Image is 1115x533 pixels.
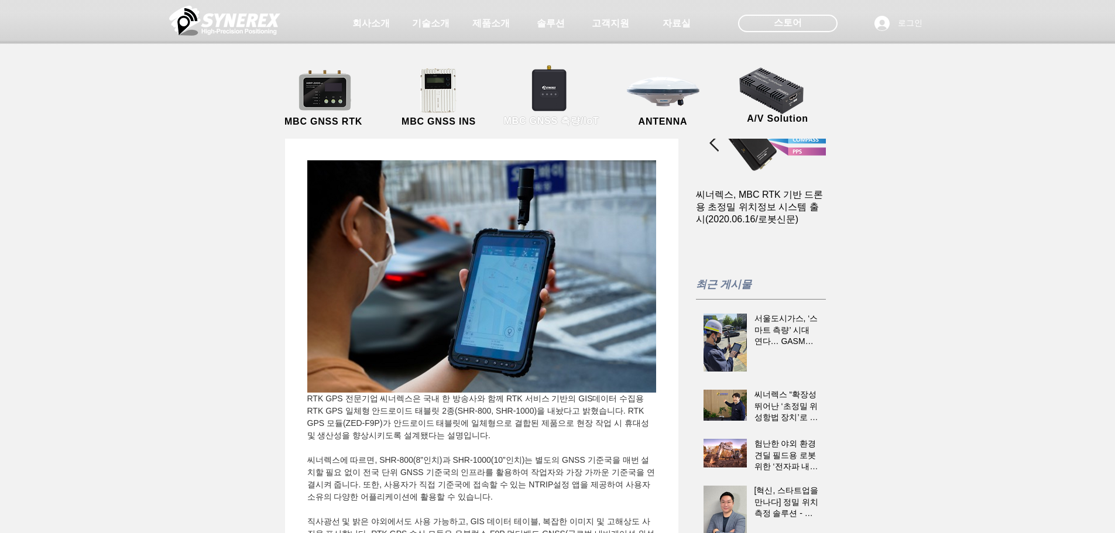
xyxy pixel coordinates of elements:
[647,12,706,35] a: 자료실
[754,485,819,520] h2: [혁신, 스타트업을 만나다] 정밀 위치측정 솔루션 - 씨너렉스
[472,18,510,30] span: 제품소개
[503,115,599,128] span: MBC GNSS 측량/IoT
[754,313,819,352] a: 서울도시가스, ‘스마트 측량’ 시대 연다… GASMAP 기능 통합 완료
[307,394,651,440] span: RTK GPS 전문기업 씨너렉스은 국내 한 방송사와 함께 RTK 서비스 기반의 GIS데이터 수집용 RTK GPS 일체형 안드로이드 태블릿 2종(SHR-800, SHR-1000...
[704,314,747,372] img: 서울도시가스, ‘스마트 측량’ 시대 연다… GASMAP 기능 통합 완료
[495,67,609,129] a: MBC GNSS 측량/IoT
[774,16,802,29] span: 스토어
[307,455,655,501] span: 씨너렉스에 따르면, SHR-800(8”인치)과 SHR-1000(10”인치)는 별도의 GNSS 기준국을 매번 설치할 필요 없이 전국 단위 GNSS 기준국의 인프라를 활용하여 작...
[284,116,362,127] span: MBC GNSS RTK
[754,389,819,424] h2: 씨너렉스 “확장성 뛰어난 ‘초정밀 위성항법 장치’로 자율주행 시대 맞이할 것”
[696,277,752,291] span: 최근 게시물
[738,15,838,32] div: 스토어
[898,164,1115,533] iframe: To enrich screen reader interactions, please activate Accessibility in Grammarly extension settings
[754,313,819,348] h2: 서울도시가스, ‘스마트 측량’ 시대 연다… GASMAP 기능 통합 완료
[696,189,826,226] a: 씨너렉스, MBC RTK 기반 드론용 초정밀 위치정보 시스템 출시(2020.06.16/로봇신문)
[754,389,819,428] a: 씨너렉스 “확장성 뛰어난 ‘초정밀 위성항법 장치’로 자율주행 시대 맞이할 것”
[747,114,808,124] span: A/V Solution
[402,12,460,35] a: 기술소개
[342,12,400,35] a: 회사소개
[169,3,280,38] img: 씨너렉스_White_simbol_대지 1.png
[404,65,476,116] img: MGI2000_front-removebg-preview (1).png
[522,12,580,35] a: 솔루션
[610,67,716,129] a: ANTENNA
[866,12,931,35] button: 로그인
[271,67,376,129] a: MBC GNSS RTK
[520,58,580,118] img: SynRTK__.png
[639,116,688,127] span: ANTENNA
[663,18,691,30] span: 자료실
[402,116,476,127] span: MBC GNSS INS
[704,439,747,467] img: 험난한 야외 환경 견딜 필드용 로봇 위한 ‘전자파 내성 센서’ 개발
[462,12,520,35] a: 제품소개
[352,18,390,30] span: 회사소개
[412,18,450,30] span: 기술소개
[537,18,565,30] span: 솔루션
[592,18,629,30] span: 고객지원
[386,67,492,129] a: MBC GNSS INS
[725,64,831,126] a: A/V Solution
[581,12,640,35] a: 고객지원
[704,390,747,421] img: 씨너렉스 “확장성 뛰어난 ‘초정밀 위성항법 장치’로 자율주행 시대 맞이할 것”
[754,438,819,473] h2: 험난한 야외 환경 견딜 필드용 로봇 위한 ‘전자파 내성 센서’ 개발
[307,160,656,393] img: ree
[754,485,819,524] a: [혁신, 스타트업을 만나다] 정밀 위치측정 솔루션 - 씨너렉스
[754,438,819,477] a: 험난한 야외 환경 견딜 필드용 로봇 위한 ‘전자파 내성 센서’ 개발
[696,107,826,274] div: 게시물 목록입니다. 열람할 게시물을 선택하세요.
[894,18,927,29] span: 로그인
